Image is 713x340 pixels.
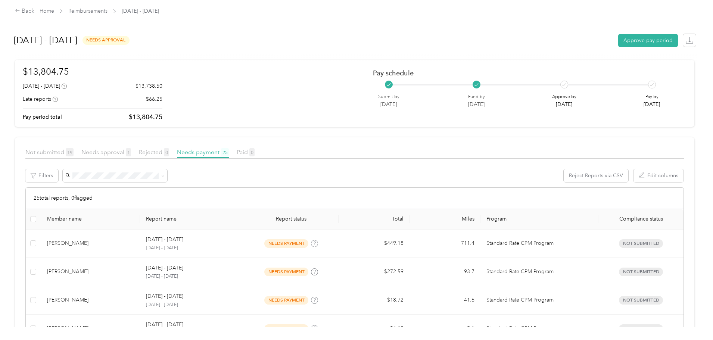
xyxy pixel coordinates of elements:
[47,239,134,247] div: [PERSON_NAME]
[486,268,592,276] p: Standard Rate CPM Program
[415,216,474,222] div: Miles
[146,321,183,329] p: [DATE] - [DATE]
[41,209,140,230] th: Member name
[619,296,663,305] span: Not submitted
[81,149,131,156] span: Needs approval
[644,100,660,108] p: [DATE]
[345,216,404,222] div: Total
[47,296,134,304] div: [PERSON_NAME]
[23,95,58,103] div: Late reports
[468,100,485,108] p: [DATE]
[146,264,183,272] p: [DATE] - [DATE]
[136,82,162,90] p: $13,738.50
[619,239,663,248] span: Not submitted
[250,216,333,222] span: Report status
[122,7,159,15] span: [DATE] - [DATE]
[15,7,34,16] div: Back
[264,239,308,248] span: needs payment
[47,216,134,222] div: Member name
[564,169,628,182] button: Reject Reports via CSV
[264,296,308,305] span: needs payment
[339,258,410,286] td: $272.59
[14,31,77,49] h1: [DATE] - [DATE]
[480,230,598,258] td: Standard Rate CPM Program
[25,149,74,156] span: Not submitted
[47,268,134,276] div: [PERSON_NAME]
[410,258,480,286] td: 93.7
[480,209,598,230] th: Program
[618,34,678,47] button: Approve pay period
[249,148,255,156] span: 0
[47,324,134,333] div: [PERSON_NAME]
[410,286,480,315] td: 41.6
[633,169,684,182] button: Edit columns
[671,298,713,340] iframe: Everlance-gr Chat Button Frame
[82,36,130,44] span: needs approval
[373,69,673,77] h2: Pay schedule
[619,268,663,276] span: Not submitted
[140,209,244,230] th: Report name
[480,286,598,315] td: Standard Rate CPM Program
[23,113,62,121] p: Pay period total
[378,100,399,108] p: [DATE]
[264,268,308,276] span: needs payment
[146,302,238,308] p: [DATE] - [DATE]
[146,95,162,103] p: $66.25
[619,324,663,333] span: Not submitted
[26,188,684,209] div: 25 total reports, 0 flagged
[552,100,576,108] p: [DATE]
[146,292,183,300] p: [DATE] - [DATE]
[468,94,485,100] p: Fund by
[410,230,480,258] td: 711.4
[139,149,169,156] span: Rejected
[378,94,399,100] p: Submit by
[66,148,74,156] span: 19
[126,148,131,156] span: 1
[146,273,238,280] p: [DATE] - [DATE]
[339,286,410,315] td: $18.72
[644,94,660,100] p: Pay by
[146,235,183,244] p: [DATE] - [DATE]
[486,239,592,247] p: Standard Rate CPM Program
[25,169,58,182] button: Filters
[339,230,410,258] td: $449.18
[237,149,255,156] span: Paid
[486,296,592,304] p: Standard Rate CPM Program
[129,112,162,122] p: $13,804.75
[177,149,229,156] span: Needs payment
[221,148,229,156] span: 25
[164,148,169,156] span: 0
[68,8,108,14] a: Reimbursements
[486,324,592,333] p: Standard Rate CPM Program
[23,82,67,90] div: [DATE] - [DATE]
[146,245,238,252] p: [DATE] - [DATE]
[40,8,54,14] a: Home
[552,94,576,100] p: Approve by
[604,216,678,222] span: Compliance status
[264,324,308,333] span: needs payment
[480,258,598,286] td: Standard Rate CPM Program
[23,65,162,78] h1: $13,804.75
